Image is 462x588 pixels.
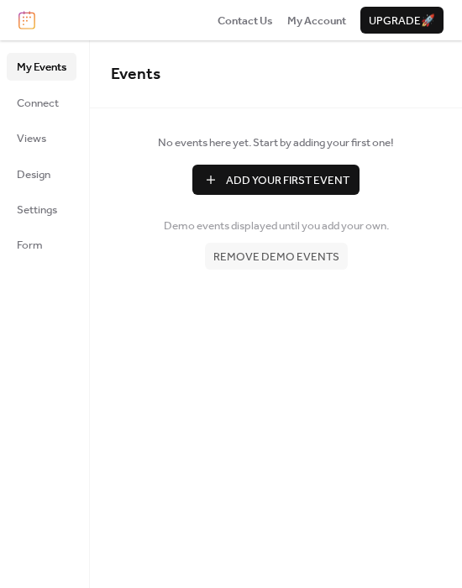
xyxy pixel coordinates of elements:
span: Events [111,59,160,90]
span: My Events [17,59,66,76]
a: Contact Us [218,12,273,29]
span: Design [17,166,50,183]
span: Contact Us [218,13,273,29]
a: Connect [7,89,76,116]
span: Upgrade 🚀 [369,13,435,29]
button: Remove demo events [205,243,348,270]
span: Views [17,130,46,147]
button: Upgrade🚀 [360,7,444,34]
a: My Account [287,12,346,29]
a: My Events [7,53,76,80]
img: logo [18,11,35,29]
span: Settings [17,202,57,218]
span: Remove demo events [213,249,339,265]
span: No events here yet. Start by adding your first one! [111,134,441,151]
a: Views [7,124,76,151]
a: Design [7,160,76,187]
a: Form [7,231,76,258]
span: Demo events displayed until you add your own. [164,218,389,234]
span: Connect [17,95,59,112]
span: My Account [287,13,346,29]
a: Settings [7,196,76,223]
span: Form [17,237,43,254]
a: Add Your First Event [111,165,441,195]
span: Add Your First Event [226,172,349,189]
button: Add Your First Event [192,165,360,195]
